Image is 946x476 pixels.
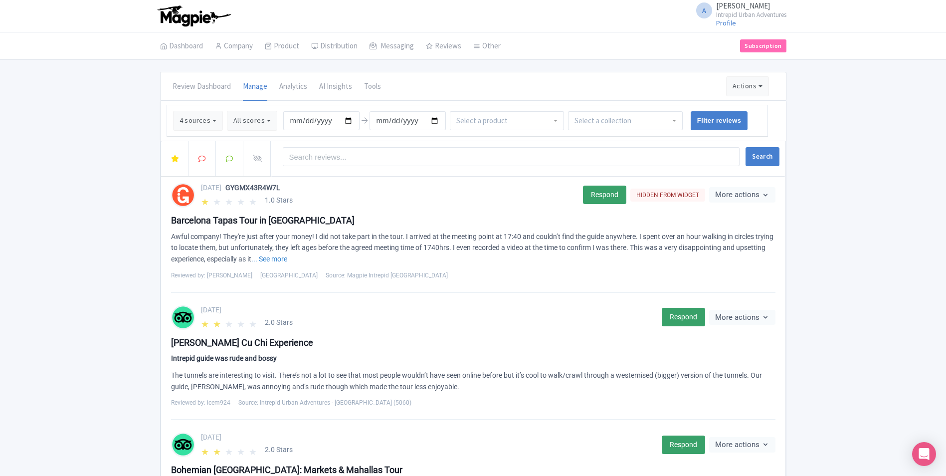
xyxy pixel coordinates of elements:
a: Respond [583,186,626,204]
span: ★ [201,445,211,455]
a: Distribution [311,32,358,60]
img: tripadvisor-round-color-01-c2602b701674d379597ad6f140e4ef40.svg [172,305,194,329]
span: ★ [249,195,259,205]
img: logo-ab69f6fb50320c5b225c76a69d11143b.png [155,5,232,27]
a: Profile [716,18,736,27]
button: More actions [709,310,775,325]
div: Open Intercom Messenger [912,442,936,466]
span: [PERSON_NAME] [716,1,770,10]
span: [GEOGRAPHIC_DATA] [260,271,318,280]
a: Respond [662,436,705,454]
span: ★ [249,445,259,455]
input: Search reviews... [283,147,740,166]
a: Reviews [426,32,461,60]
button: Actions [726,76,769,96]
span: Source: Intrepid Urban Adventures - [GEOGRAPHIC_DATA] (5060) [238,398,411,407]
span: ★ [237,445,247,455]
span: ★ [225,317,235,327]
button: All scores [227,111,277,131]
a: AI Insights [319,73,352,101]
span: GYGMX43R4W7L [225,184,280,192]
div: HIDDEN FROM WIDGET [630,189,705,202]
img: tripadvisor-round-color-01-c2602b701674d379597ad6f140e4ef40.svg [172,433,194,457]
small: Intrepid Urban Adventures [716,11,786,18]
input: Select a product [456,116,509,125]
button: 4 sources [173,111,223,131]
div: The tunnels are interesting to visit. There’s not a lot to see that most people wouldn’t have see... [171,370,775,393]
a: Other [473,32,501,60]
div: [DATE] [201,432,656,443]
a: Tools [364,73,381,101]
span: A [696,2,712,18]
span: Reviewed by: [PERSON_NAME] [171,271,252,280]
img: getyourguide-round-color-01-387e9c9c55baeb03044eb106b914ed38.svg [172,183,194,207]
a: A [PERSON_NAME] Intrepid Urban Adventures [690,2,786,18]
span: 2.0 Stars [265,445,293,455]
div: [DATE] [201,183,577,193]
input: Select a collection [574,116,633,125]
div: Intrepid guide was rude and bossy [171,353,775,364]
a: Company [215,32,253,60]
div: Barcelona Tapas Tour in [GEOGRAPHIC_DATA] [171,214,775,227]
span: ★ [225,445,235,455]
span: ★ [237,317,247,327]
button: More actions [709,437,775,453]
a: Product [265,32,299,60]
div: [DATE] [201,305,656,315]
button: Search [746,147,779,166]
span: Reviewed by: icem924 [171,398,230,407]
div: Awful company! They're just after your money! I did not take part in the tour. I arrived at the m... [171,231,775,265]
a: Subscription [740,39,786,52]
span: ★ [249,317,259,327]
input: Filter reviews [691,111,748,130]
a: ... See more [251,255,287,263]
span: ★ [213,445,223,455]
span: ★ [213,195,223,205]
a: Review Dashboard [173,73,231,101]
span: ★ [237,195,247,205]
span: 2.0 Stars [265,317,293,328]
a: Analytics [279,73,307,101]
span: 1.0 Stars [265,195,293,206]
a: Manage [243,73,267,101]
span: ★ [201,317,211,327]
span: ★ [213,317,223,327]
span: ★ [201,195,211,205]
span: ★ [225,195,235,205]
a: Messaging [370,32,414,60]
span: Source: Magpie Intrepid [GEOGRAPHIC_DATA] [326,271,448,280]
button: More actions [709,187,775,203]
a: Dashboard [160,32,203,60]
div: [PERSON_NAME] Cu Chi Experience [171,336,775,349]
a: Respond [662,308,705,326]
